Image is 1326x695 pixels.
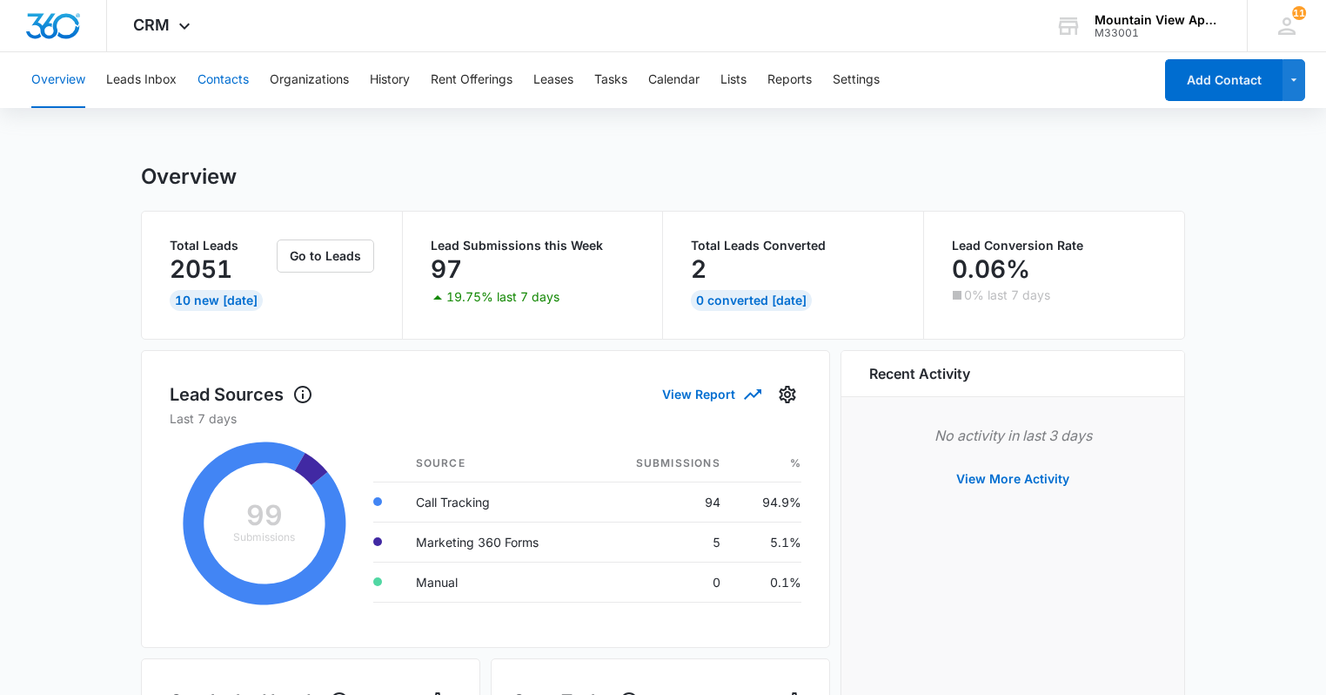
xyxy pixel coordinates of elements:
button: Settings [833,52,880,108]
td: 5.1% [734,522,801,562]
button: Leases [533,52,573,108]
td: 94.9% [734,482,801,522]
div: 10 New [DATE] [170,290,263,311]
button: Leads Inbox [106,52,177,108]
div: account id [1095,27,1222,39]
p: 0.06% [952,255,1030,283]
div: notifications count [1292,6,1306,20]
button: View More Activity [939,458,1087,500]
p: 2051 [170,255,232,283]
button: Tasks [594,52,627,108]
th: Submissions [592,445,733,482]
button: View Report [662,379,760,409]
button: Calendar [648,52,700,108]
div: 0 Converted [DATE] [691,290,812,311]
p: No activity in last 3 days [869,425,1156,446]
button: Organizations [270,52,349,108]
td: Marketing 360 Forms [402,522,593,562]
p: 2 [691,255,707,283]
a: Go to Leads [277,248,374,263]
button: Overview [31,52,85,108]
p: Lead Submissions this Week [431,240,635,252]
h1: Lead Sources [170,381,313,408]
button: Add Contact [1165,59,1282,101]
h1: Overview [141,164,237,190]
td: 0 [592,562,733,602]
p: Total Leads Converted [691,240,895,252]
td: 5 [592,522,733,562]
h6: Recent Activity [869,363,970,384]
p: 97 [431,255,462,283]
p: Lead Conversion Rate [952,240,1157,252]
td: Call Tracking [402,482,593,522]
span: CRM [133,16,170,34]
p: Last 7 days [170,409,801,428]
button: Lists [720,52,747,108]
button: Settings [773,381,801,408]
td: 0.1% [734,562,801,602]
p: 19.75% last 7 days [446,291,559,303]
button: Rent Offerings [431,52,512,108]
td: 94 [592,482,733,522]
div: account name [1095,13,1222,27]
button: History [370,52,410,108]
td: Manual [402,562,593,602]
button: Reports [767,52,812,108]
button: Contacts [198,52,249,108]
span: 11 [1292,6,1306,20]
button: Go to Leads [277,240,374,273]
th: Source [402,445,593,482]
th: % [734,445,801,482]
p: 0% last 7 days [964,289,1050,301]
p: Total Leads [170,240,273,252]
